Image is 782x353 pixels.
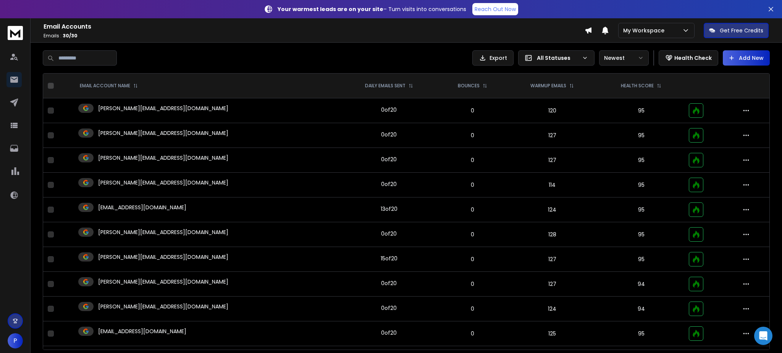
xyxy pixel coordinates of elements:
td: 95 [598,222,684,247]
td: 95 [598,321,684,346]
img: logo [8,26,23,40]
p: All Statuses [537,54,579,62]
p: BOUNCES [458,83,480,89]
p: Get Free Credits [720,27,763,34]
td: 95 [598,197,684,222]
td: 127 [507,123,598,148]
p: – Turn visits into conversations [278,5,466,13]
div: 0 of 20 [381,180,397,188]
td: 124 [507,197,598,222]
td: 127 [507,247,598,272]
div: 0 of 20 [381,329,397,337]
p: [PERSON_NAME][EMAIL_ADDRESS][DOMAIN_NAME] [98,179,228,186]
div: 0 of 20 [381,156,397,163]
div: 13 of 20 [381,205,397,213]
strong: Your warmest leads are on your site [278,5,383,13]
p: 0 [443,231,502,238]
div: 0 of 20 [381,304,397,312]
p: 0 [443,206,502,213]
p: 0 [443,305,502,313]
button: P [8,333,23,348]
a: Reach Out Now [472,3,518,15]
td: 95 [598,148,684,173]
td: 95 [598,173,684,197]
p: [PERSON_NAME][EMAIL_ADDRESS][DOMAIN_NAME] [98,228,228,236]
p: HEALTH SCORE [621,83,654,89]
p: DAILY EMAILS SENT [365,83,406,89]
td: 95 [598,123,684,148]
td: 95 [598,98,684,123]
h1: Email Accounts [44,22,585,31]
span: 30 / 30 [63,32,78,39]
p: 0 [443,181,502,189]
p: 0 [443,107,502,114]
p: Health Check [674,54,712,62]
p: [PERSON_NAME][EMAIL_ADDRESS][DOMAIN_NAME] [98,278,228,286]
p: 0 [443,156,502,164]
p: [PERSON_NAME][EMAIL_ADDRESS][DOMAIN_NAME] [98,154,228,162]
td: 124 [507,297,598,321]
td: 127 [507,148,598,173]
td: 127 [507,272,598,297]
div: Open Intercom Messenger [754,327,772,345]
td: 114 [507,173,598,197]
div: 0 of 20 [381,279,397,287]
td: 94 [598,297,684,321]
p: Reach Out Now [475,5,516,13]
p: [PERSON_NAME][EMAIL_ADDRESS][DOMAIN_NAME] [98,303,228,310]
p: Emails : [44,33,585,39]
p: My Workspace [623,27,667,34]
td: 94 [598,272,684,297]
button: Export [472,50,514,66]
div: EMAIL ACCOUNT NAME [80,83,138,89]
p: 0 [443,255,502,263]
td: 120 [507,98,598,123]
div: 0 of 20 [381,131,397,138]
td: 125 [507,321,598,346]
p: [PERSON_NAME][EMAIL_ADDRESS][DOMAIN_NAME] [98,104,228,112]
button: Get Free Credits [704,23,769,38]
p: 0 [443,330,502,337]
td: 128 [507,222,598,247]
p: [PERSON_NAME][EMAIL_ADDRESS][DOMAIN_NAME] [98,253,228,261]
div: 0 of 20 [381,106,397,114]
button: Newest [599,50,649,66]
td: 95 [598,247,684,272]
p: 0 [443,132,502,139]
p: [EMAIL_ADDRESS][DOMAIN_NAME] [98,204,186,211]
p: [EMAIL_ADDRESS][DOMAIN_NAME] [98,327,186,335]
p: 0 [443,280,502,288]
div: 15 of 20 [381,255,397,262]
p: [PERSON_NAME][EMAIL_ADDRESS][DOMAIN_NAME] [98,129,228,137]
p: WARMUP EMAILS [530,83,566,89]
button: Add New [723,50,770,66]
button: Health Check [659,50,718,66]
div: 0 of 20 [381,230,397,237]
